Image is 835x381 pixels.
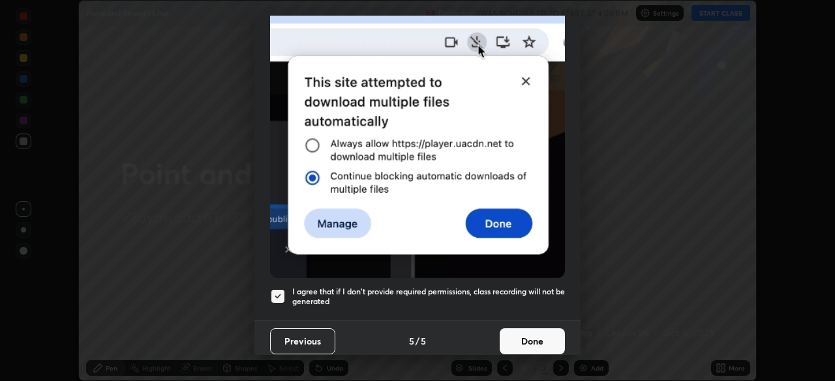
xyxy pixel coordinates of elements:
button: Previous [270,328,335,354]
h4: 5 [421,334,426,348]
h4: 5 [409,334,414,348]
h5: I agree that if I don't provide required permissions, class recording will not be generated [292,287,565,307]
h4: / [416,334,419,348]
button: Done [500,328,565,354]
